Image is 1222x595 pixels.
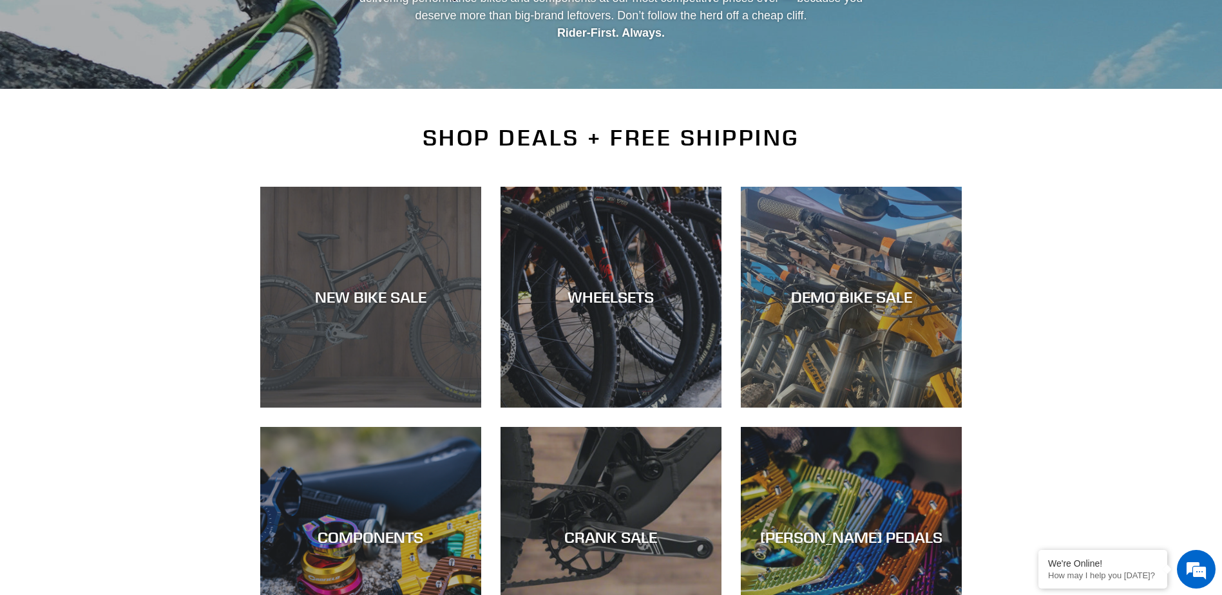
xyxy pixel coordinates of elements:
[501,288,721,307] div: WHEELSETS
[260,528,481,547] div: COMPONENTS
[1048,558,1158,569] div: We're Online!
[741,288,962,307] div: DEMO BIKE SALE
[1048,571,1158,580] p: How may I help you today?
[501,187,721,408] a: WHEELSETS
[501,528,721,547] div: CRANK SALE
[260,124,962,151] h2: SHOP DEALS + FREE SHIPPING
[741,528,962,547] div: [PERSON_NAME] PEDALS
[260,288,481,307] div: NEW BIKE SALE
[260,187,481,408] a: NEW BIKE SALE
[741,187,962,408] a: DEMO BIKE SALE
[557,26,665,39] strong: Rider-First. Always.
